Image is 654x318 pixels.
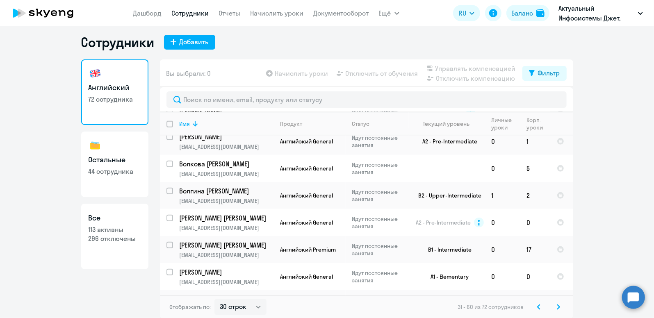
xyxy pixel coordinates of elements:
a: Отчеты [219,9,241,17]
a: [PERSON_NAME] [PERSON_NAME] [180,295,273,304]
span: Английский General [280,192,333,199]
p: 113 активны [89,225,141,234]
div: Имя [180,120,190,127]
td: 1 [485,182,520,209]
p: [PERSON_NAME] [PERSON_NAME] [180,295,272,304]
td: B2 - Upper-Intermediate [409,182,485,209]
td: 0 [485,263,520,290]
span: Вы выбрали: 0 [166,68,211,78]
td: 5 [520,155,550,182]
td: 3 [485,290,520,317]
div: Добавить [180,37,209,47]
span: RU [459,8,466,18]
td: 0 [485,209,520,236]
button: Фильтр [522,66,567,81]
a: [PERSON_NAME] [PERSON_NAME] [180,241,273,250]
td: A1 - Elementary [409,263,485,290]
img: english [89,67,102,80]
td: 0 [520,263,550,290]
span: 31 - 60 из 72 сотрудников [458,303,524,311]
h3: Все [89,213,141,223]
span: Отображать по: [170,303,211,311]
button: Ещё [379,5,399,21]
td: B1 - Intermediate [409,290,485,317]
a: [PERSON_NAME] [PERSON_NAME] [180,214,273,223]
p: [EMAIL_ADDRESS][DOMAIN_NAME] [180,170,273,177]
a: Документооборот [314,9,369,17]
div: Фильтр [538,68,560,78]
input: Поиск по имени, email, продукту или статусу [166,91,567,108]
div: Текущий уровень [423,120,469,127]
p: [PERSON_NAME] [180,132,272,141]
td: 0 [485,155,520,182]
a: [PERSON_NAME] [180,132,273,141]
p: Идут постоянные занятия [352,188,408,203]
td: 0 [485,128,520,155]
div: Личные уроки [492,116,520,131]
p: [PERSON_NAME] [180,268,272,277]
p: [EMAIL_ADDRESS][DOMAIN_NAME] [180,251,273,259]
div: Продукт [280,120,303,127]
a: Волгина [PERSON_NAME] [180,186,273,195]
p: 72 сотрудника [89,95,141,104]
span: Ещё [379,8,391,18]
p: Идут постоянные занятия [352,242,408,257]
p: [PERSON_NAME] [PERSON_NAME] [180,214,272,223]
button: Добавить [164,35,215,50]
td: 19 [520,290,550,317]
p: Идут постоянные занятия [352,161,408,176]
td: 1 [520,128,550,155]
h1: Сотрудники [81,34,154,50]
button: Балансbalance [506,5,549,21]
div: Статус [352,120,370,127]
div: Текущий уровень [415,120,485,127]
p: Идут постоянные занятия [352,215,408,230]
p: [EMAIL_ADDRESS][DOMAIN_NAME] [180,278,273,286]
td: A2 - Pre-Intermediate [409,128,485,155]
a: Волкова [PERSON_NAME] [180,159,273,168]
p: Волкова [PERSON_NAME] [180,159,272,168]
p: [EMAIL_ADDRESS][DOMAIN_NAME] [180,224,273,232]
a: [PERSON_NAME] [180,268,273,277]
button: Актуальный Инфосистемы Джет, ИНФОСИСТЕМЫ ДЖЕТ, АО [554,3,647,23]
img: others [89,139,102,152]
p: [EMAIL_ADDRESS][DOMAIN_NAME] [180,143,273,150]
span: Английский General [280,273,333,280]
div: Корп. уроки [527,116,550,131]
img: balance [536,9,545,17]
td: 0 [485,236,520,263]
p: Идут постоянные занятия [352,269,408,284]
p: [EMAIL_ADDRESS][DOMAIN_NAME] [180,197,273,204]
span: Английский General [280,165,333,172]
p: Волгина [PERSON_NAME] [180,186,272,195]
p: 44 сотрудника [89,167,141,176]
h3: Английский [89,82,141,93]
td: 0 [520,209,550,236]
span: Английский Premium [280,246,336,253]
p: 296 отключены [89,234,141,243]
button: RU [453,5,480,21]
span: Английский General [280,138,333,145]
div: Имя [180,120,273,127]
a: Начислить уроки [251,9,304,17]
td: 17 [520,236,550,263]
a: Дашборд [133,9,162,17]
a: Все113 активны296 отключены [81,204,148,269]
a: Остальные44 сотрудника [81,132,148,197]
span: Английский General [280,219,333,226]
div: Баланс [511,8,533,18]
p: [PERSON_NAME] [PERSON_NAME] [180,241,272,250]
a: Английский72 сотрудника [81,59,148,125]
a: Сотрудники [172,9,209,17]
p: Идут постоянные занятия [352,134,408,149]
p: Актуальный Инфосистемы Джет, ИНФОСИСТЕМЫ ДЖЕТ, АО [558,3,635,23]
td: B1 - Intermediate [409,236,485,263]
td: 2 [520,182,550,209]
h3: Остальные [89,154,141,165]
span: A2 - Pre-Intermediate [416,219,471,226]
